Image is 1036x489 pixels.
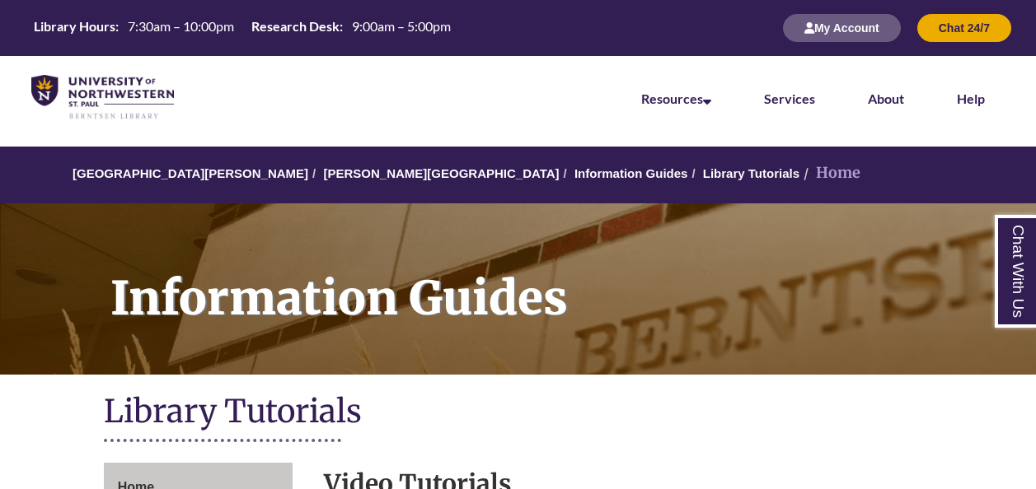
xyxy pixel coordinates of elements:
[104,391,933,435] h1: Library Tutorials
[799,161,860,185] li: Home
[352,18,451,34] span: 9:00am – 5:00pm
[917,14,1011,42] button: Chat 24/7
[128,18,234,34] span: 7:30am – 10:00pm
[703,166,799,180] a: Library Tutorials
[641,91,711,106] a: Resources
[917,21,1011,35] a: Chat 24/7
[868,91,904,106] a: About
[245,17,345,35] th: Research Desk:
[574,166,688,180] a: Information Guides
[92,203,1036,353] h1: Information Guides
[957,91,985,106] a: Help
[27,17,121,35] th: Library Hours:
[783,21,901,35] a: My Account
[783,14,901,42] button: My Account
[73,166,308,180] a: [GEOGRAPHIC_DATA][PERSON_NAME]
[323,166,559,180] a: [PERSON_NAME][GEOGRAPHIC_DATA]
[31,75,174,120] img: UNWSP Library Logo
[27,17,457,40] a: Hours Today
[764,91,815,106] a: Services
[27,17,457,38] table: Hours Today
